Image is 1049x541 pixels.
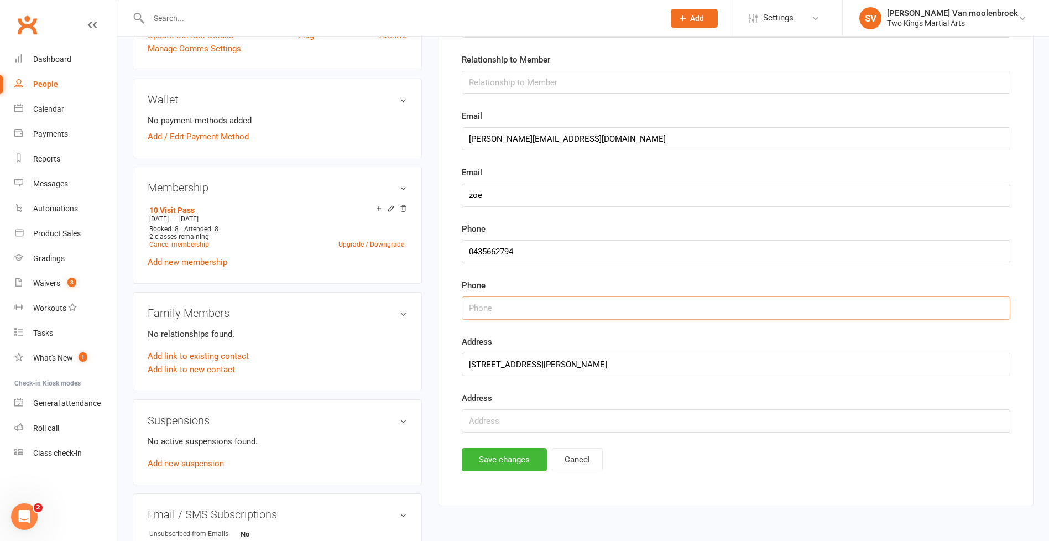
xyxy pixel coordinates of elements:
iframe: Intercom live chat [11,503,38,530]
span: Settings [763,6,794,30]
div: SV [859,7,881,29]
span: 2 classes remaining [149,233,209,241]
a: Add new suspension [148,459,224,469]
div: Workouts [33,304,66,313]
a: Tasks [14,321,117,346]
a: Waivers 3 [14,271,117,296]
span: [DATE] [149,215,169,223]
div: Gradings [33,254,65,263]
input: Search... [145,11,656,26]
div: Class check-in [33,449,82,457]
a: Clubworx [13,11,41,39]
div: Reports [33,154,60,163]
button: Add [671,9,718,28]
div: General attendance [33,399,101,408]
label: Phone [462,279,486,292]
button: Save changes [462,448,547,471]
div: Two Kings Martial Arts [887,18,1018,28]
input: Address [462,353,1010,376]
a: Calendar [14,97,117,122]
input: Email [462,127,1010,150]
h3: Email / SMS Subscriptions [148,508,407,521]
p: No active suspensions found. [148,435,407,448]
label: Address [462,335,492,348]
div: Roll call [33,424,59,433]
h3: Family Members [148,307,407,319]
div: Automations [33,204,78,213]
span: Add [690,14,704,23]
label: Address [462,392,492,405]
a: Add / Edit Payment Method [148,130,249,143]
input: Phone [462,296,1010,320]
span: 1 [79,352,87,362]
input: Email [462,184,1010,207]
a: Reports [14,147,117,171]
h3: Suspensions [148,414,407,426]
a: Class kiosk mode [14,441,117,466]
a: General attendance kiosk mode [14,391,117,416]
li: No payment methods added [148,114,407,127]
div: What's New [33,353,73,362]
span: Booked: 8 [149,225,179,233]
div: Product Sales [33,229,81,238]
input: Relationship to Member [462,71,1010,94]
div: Dashboard [33,55,71,64]
div: — [147,215,407,223]
a: Upgrade / Downgrade [338,241,404,248]
a: Product Sales [14,221,117,246]
a: Add link to existing contact [148,350,249,363]
div: Tasks [33,329,53,337]
div: Waivers [33,279,60,288]
a: Add link to new contact [148,363,235,376]
div: Calendar [33,105,64,113]
h3: Wallet [148,93,407,106]
a: Manage Comms Settings [148,42,241,55]
label: Email [462,110,482,123]
a: Roll call [14,416,117,441]
a: 10 Visit Pass [149,206,195,215]
label: Relationship to Member [462,53,550,66]
a: Gradings [14,246,117,271]
a: What's New1 [14,346,117,371]
a: Cancel membership [149,241,209,248]
a: Workouts [14,296,117,321]
input: Address [462,409,1010,433]
button: Cancel [552,448,603,471]
h3: Membership [148,181,407,194]
span: 3 [67,278,76,287]
a: Dashboard [14,47,117,72]
label: Email [462,166,482,179]
input: Phone [462,240,1010,263]
span: [DATE] [179,215,199,223]
a: Add new membership [148,257,227,267]
div: [PERSON_NAME] Van moolenbroek [887,8,1018,18]
div: Payments [33,129,68,138]
a: Messages [14,171,117,196]
div: Unsubscribed from Emails [149,529,241,539]
div: People [33,80,58,89]
a: Payments [14,122,117,147]
span: 2 [34,503,43,512]
p: No relationships found. [148,327,407,341]
a: People [14,72,117,97]
strong: No [241,530,304,538]
label: Phone [462,222,486,236]
a: Automations [14,196,117,221]
div: Messages [33,179,68,188]
span: Attended: 8 [184,225,218,233]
